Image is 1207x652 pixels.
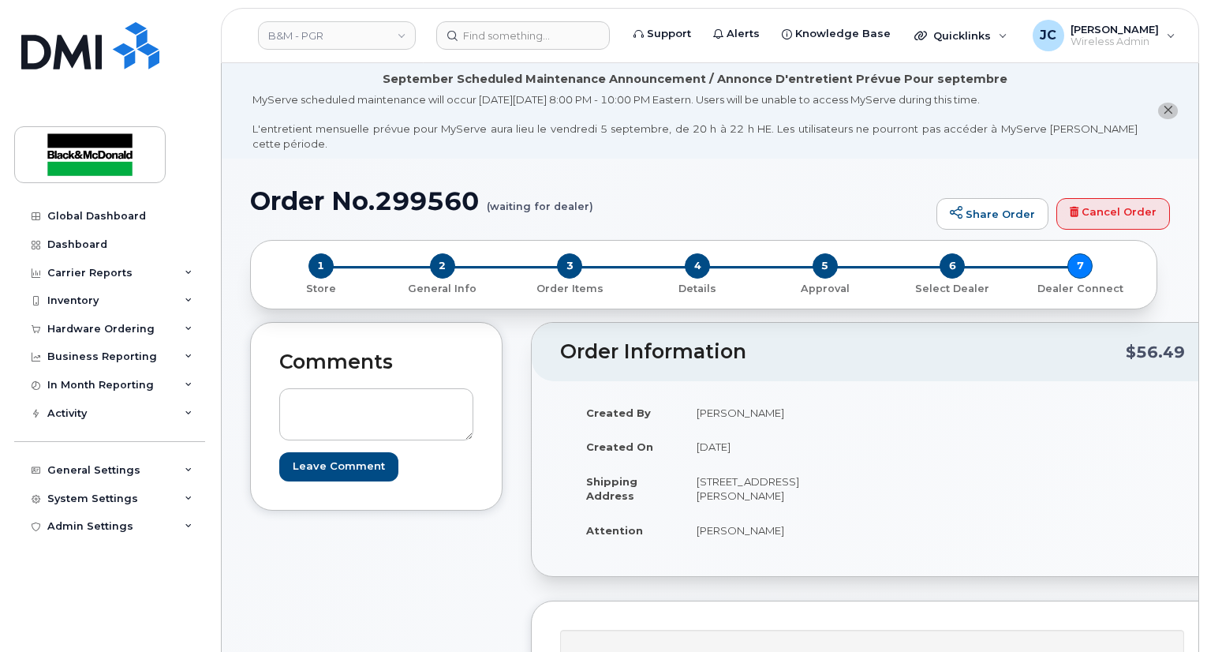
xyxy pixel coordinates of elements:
[308,253,334,279] span: 1
[557,253,582,279] span: 3
[586,407,651,419] strong: Created By
[430,253,455,279] span: 2
[895,282,1011,296] p: Select Dealer
[768,282,883,296] p: Approval
[263,279,379,295] a: 1 Store
[685,253,710,279] span: 4
[512,282,627,296] p: Order Items
[682,513,866,548] td: [PERSON_NAME]
[761,279,889,295] a: 5 Approval
[586,440,653,453] strong: Created On
[560,341,1126,363] h2: Order Information
[385,282,500,296] p: General Info
[1158,103,1178,119] button: close notification
[252,92,1138,151] div: MyServe scheduled maintenance will occur [DATE][DATE] 8:00 PM - 10:00 PM Eastern. Users will be u...
[940,253,965,279] span: 6
[379,279,506,295] a: 2 General Info
[383,71,1007,88] div: September Scheduled Maintenance Announcement / Annonce D'entretient Prévue Pour septembre
[279,351,473,373] h2: Comments
[506,279,633,295] a: 3 Order Items
[889,279,1017,295] a: 6 Select Dealer
[586,475,637,503] strong: Shipping Address
[682,395,866,430] td: [PERSON_NAME]
[1126,337,1185,367] div: $56.49
[250,187,929,215] h1: Order No.299560
[270,282,372,296] p: Store
[279,452,398,482] input: Leave Comment
[682,429,866,464] td: [DATE]
[633,279,761,295] a: 4 Details
[936,198,1048,230] a: Share Order
[1056,198,1170,230] a: Cancel Order
[682,464,866,513] td: [STREET_ADDRESS][PERSON_NAME]
[813,253,838,279] span: 5
[640,282,755,296] p: Details
[487,187,593,212] small: (waiting for dealer)
[586,524,643,537] strong: Attention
